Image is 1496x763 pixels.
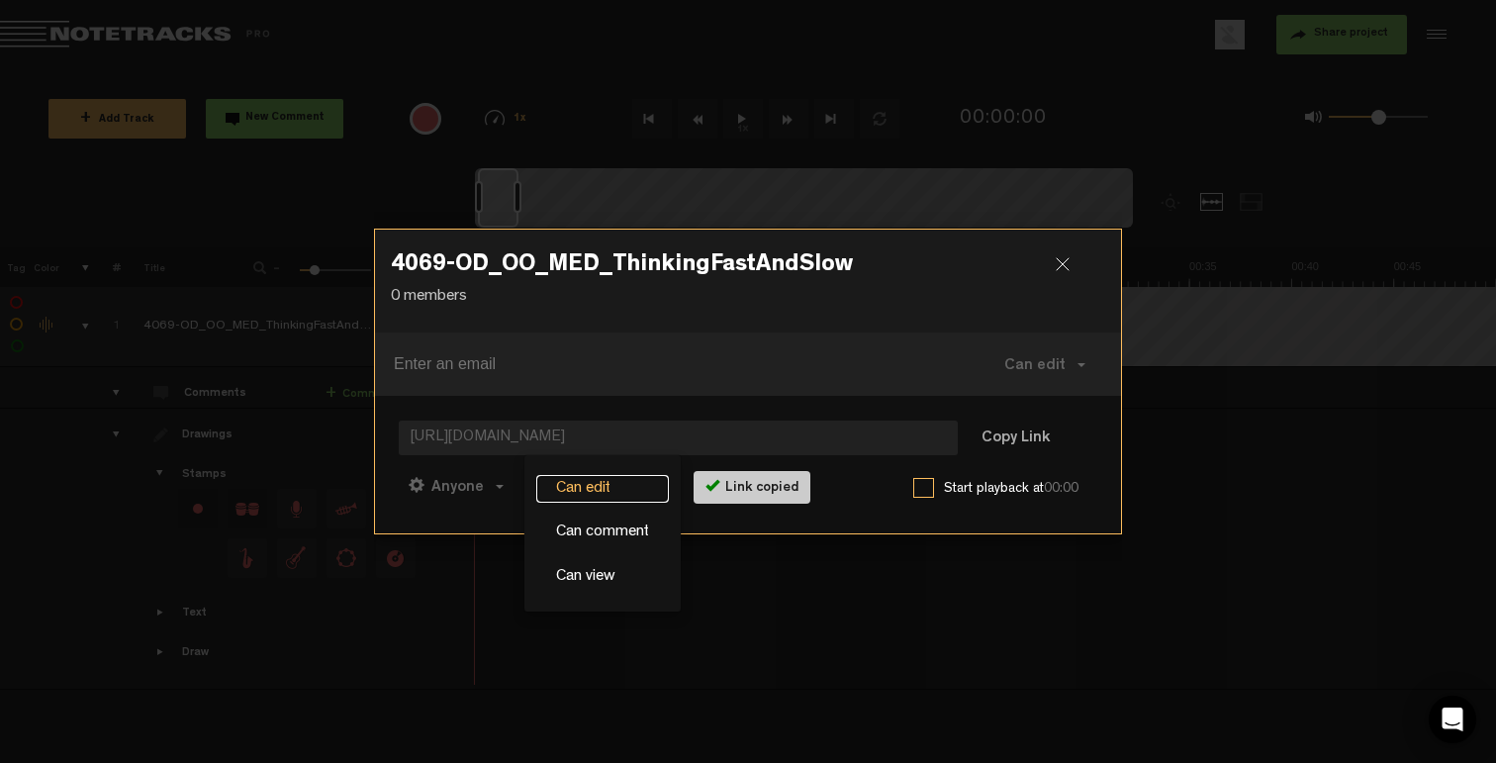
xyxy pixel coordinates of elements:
a: Can view [536,563,669,592]
a: Can comment [536,519,669,547]
p: 0 members [391,286,1105,309]
label: Start playback at [944,479,1097,499]
button: Can edit [984,340,1105,388]
span: 00:00 [1044,482,1078,496]
button: Anyone [399,462,514,510]
span: Can edit [1004,358,1066,374]
div: Open Intercom Messenger [1429,696,1476,743]
span: Anyone [431,480,484,496]
button: Can comment [517,462,658,510]
div: Link copied [694,471,810,504]
span: [URL][DOMAIN_NAME] [399,421,958,455]
button: Copy Link [962,420,1070,459]
h3: 4069-OD_OO_MED_ThinkingFastAndSlow [391,253,1105,285]
a: Can edit [536,475,669,504]
input: Enter an email [394,348,955,380]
